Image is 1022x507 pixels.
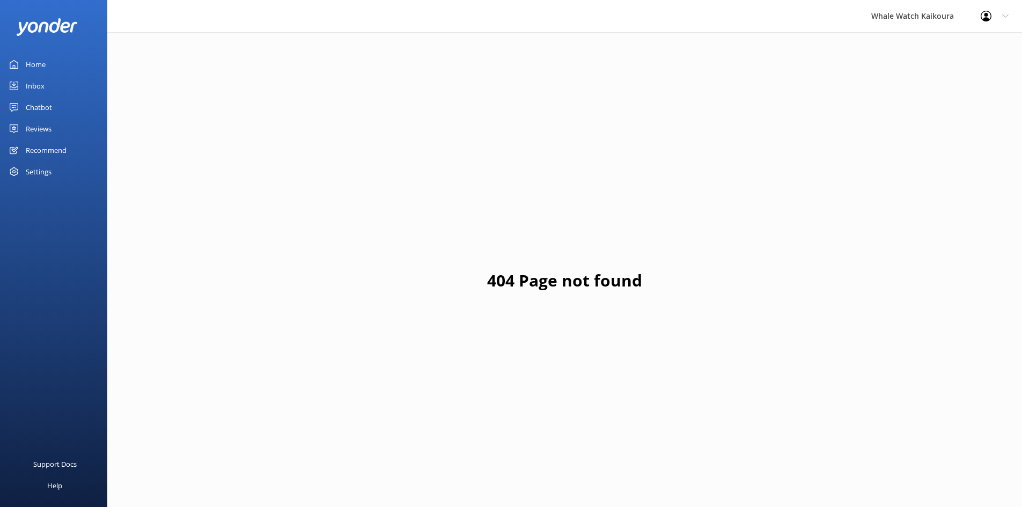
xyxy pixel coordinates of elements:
[26,54,46,75] div: Home
[26,75,45,97] div: Inbox
[26,161,52,182] div: Settings
[33,453,77,475] div: Support Docs
[26,139,67,161] div: Recommend
[26,118,52,139] div: Reviews
[487,268,642,293] h1: 404 Page not found
[16,18,78,36] img: yonder-white-logo.png
[26,97,52,118] div: Chatbot
[47,475,62,496] div: Help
